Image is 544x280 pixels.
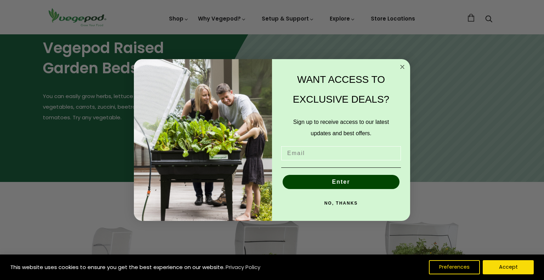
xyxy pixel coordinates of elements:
input: Email [281,146,401,160]
button: Close dialog [398,63,407,71]
button: Accept [483,260,534,274]
a: Privacy Policy (opens in a new tab) [225,261,261,274]
button: NO, THANKS [281,196,401,210]
span: Sign up to receive access to our latest updates and best offers. [293,119,389,136]
button: Enter [283,175,399,189]
button: Preferences [429,260,480,274]
span: WANT ACCESS TO EXCLUSIVE DEALS? [293,74,389,105]
img: e9d03583-1bb1-490f-ad29-36751b3212ff.jpeg [134,59,272,221]
span: This website uses cookies to ensure you get the best experience on our website. [10,263,225,271]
